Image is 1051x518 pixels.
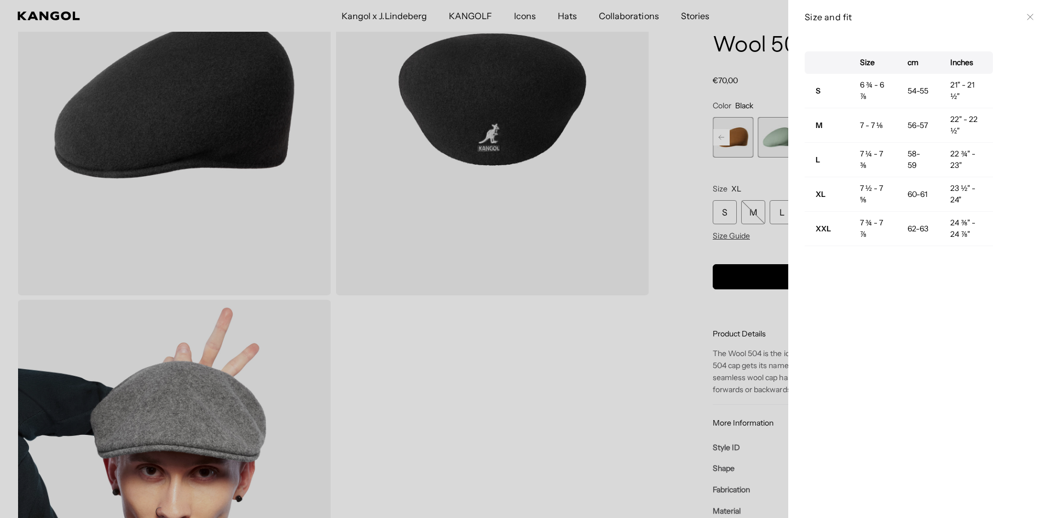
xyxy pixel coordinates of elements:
[849,177,897,212] td: 7 ½ - 7 ⅝
[897,51,940,74] th: cm
[897,177,940,212] td: 60-61
[805,11,1021,23] h3: Size and fit
[939,108,993,143] td: 22" - 22 ½"
[816,189,825,199] strong: XL
[939,177,993,212] td: 23 ½" - 24"
[897,74,940,108] td: 54-55
[849,212,897,246] td: 7 ¾ - 7 ⅞
[897,212,940,246] td: 62-63
[897,143,940,177] td: 58-59
[897,108,940,143] td: 56-57
[939,143,993,177] td: 22 ¾" - 23"
[849,74,897,108] td: 6 ¾ - 6 ⅞
[939,74,993,108] td: 21" - 21 ½"
[849,143,897,177] td: 7 ¼ - 7 ⅜
[816,224,831,234] strong: XXL
[816,86,821,96] strong: S
[816,155,820,165] strong: L
[849,51,897,74] th: Size
[816,120,823,130] strong: M
[939,51,993,74] th: Inches
[849,108,897,143] td: 7 - 7 ⅛
[939,212,993,246] td: 24 ⅜" - 24 ⅞"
